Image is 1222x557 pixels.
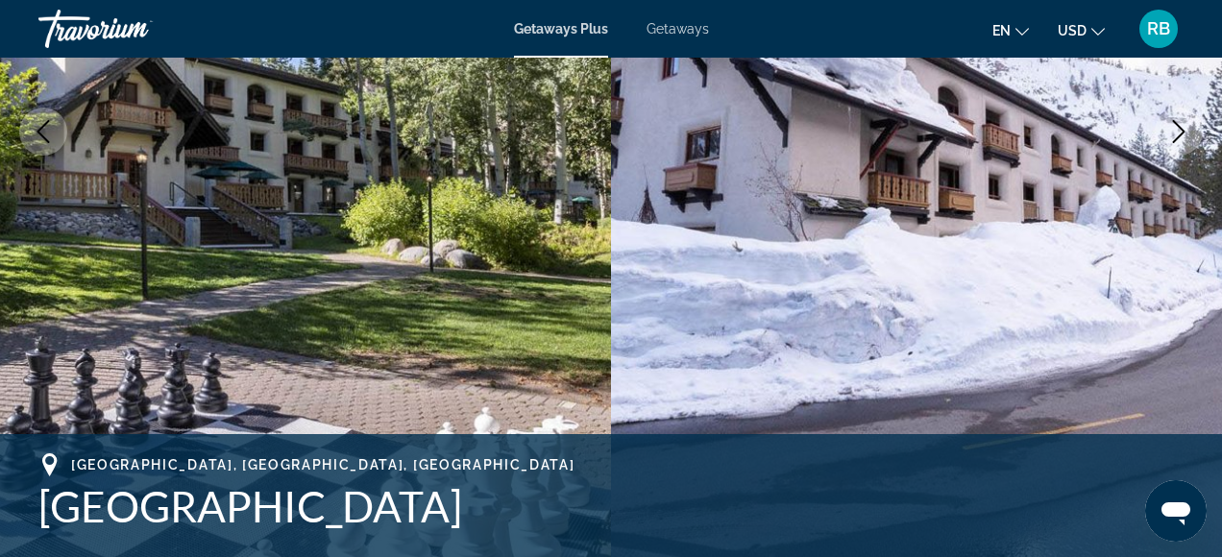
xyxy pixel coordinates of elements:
[1134,9,1184,49] button: User Menu
[38,481,1184,531] h1: [GEOGRAPHIC_DATA]
[647,21,709,36] a: Getaways
[514,21,608,36] a: Getaways Plus
[1058,23,1087,38] span: USD
[1145,480,1207,542] iframe: Кнопка запуска окна обмена сообщениями
[38,4,231,54] a: Travorium
[71,457,574,472] span: [GEOGRAPHIC_DATA], [GEOGRAPHIC_DATA], [GEOGRAPHIC_DATA]
[19,108,67,156] button: Previous image
[1147,19,1170,38] span: RB
[992,16,1029,44] button: Change language
[1155,108,1203,156] button: Next image
[992,23,1011,38] span: en
[1058,16,1105,44] button: Change currency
